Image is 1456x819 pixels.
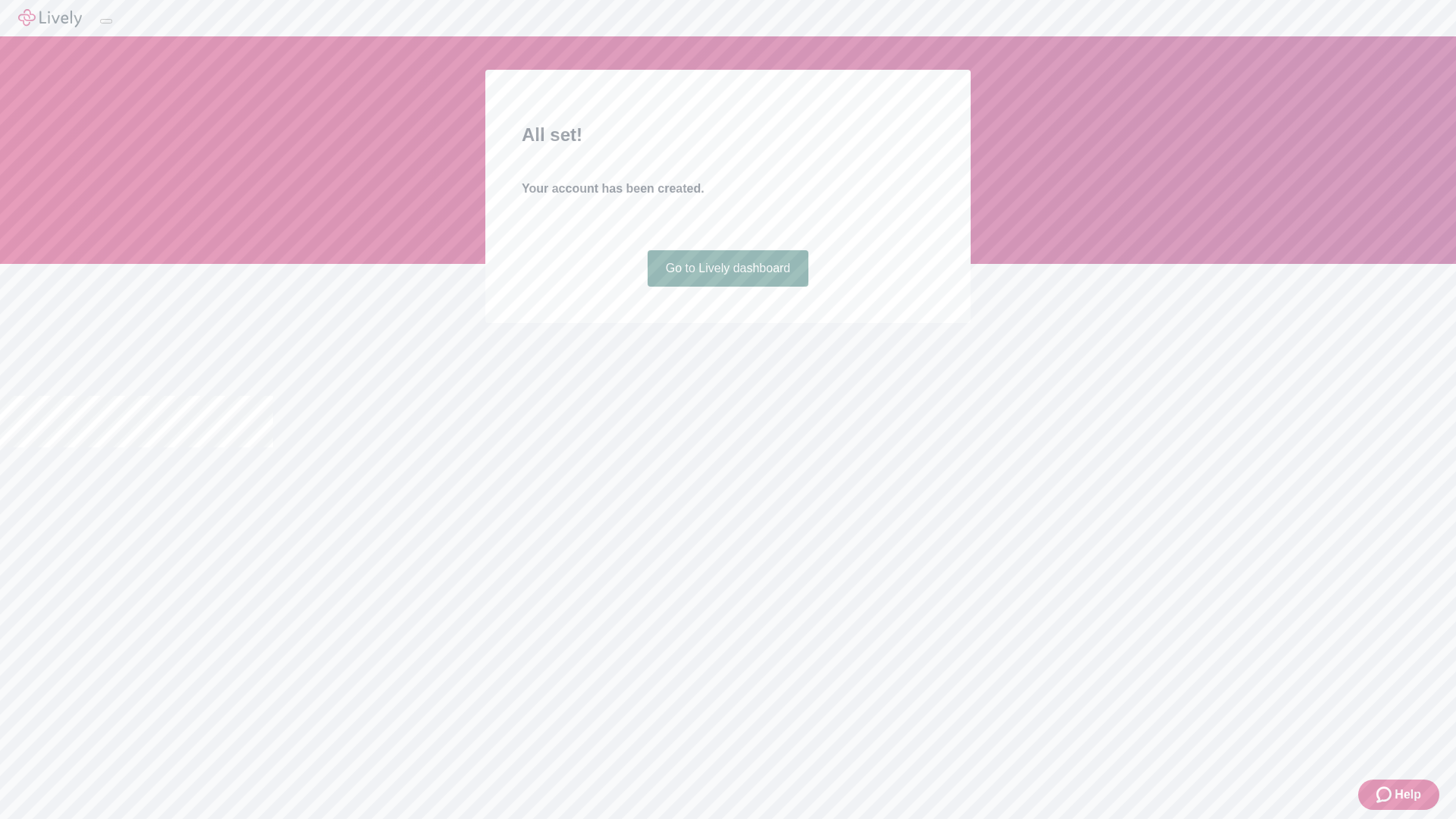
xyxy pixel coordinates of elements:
[1376,786,1395,804] svg: Zendesk support icon
[648,250,809,287] a: Go to Lively dashboard
[522,121,934,149] h2: All set!
[18,9,82,27] img: Lively
[522,180,934,198] h4: Your account has been created.
[100,19,112,24] button: Log out
[1358,780,1439,810] button: Zendesk support iconHelp
[1395,786,1421,804] span: Help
